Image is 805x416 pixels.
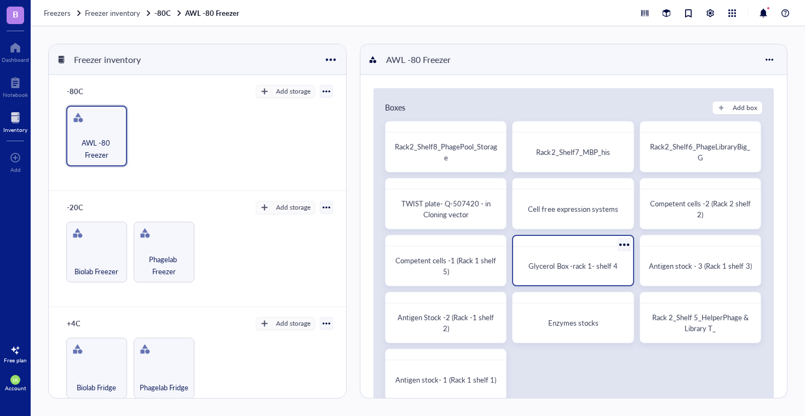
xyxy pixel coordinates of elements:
button: Add storage [256,317,315,330]
a: Notebook [3,74,28,98]
button: Add storage [256,85,315,98]
a: Inventory [3,109,27,133]
div: Add box [733,103,757,113]
span: IA [13,377,18,383]
div: Add storage [276,86,311,96]
div: Account [5,385,26,391]
span: Rack2_Shelf7_MBP_his [536,147,610,157]
span: Freezer inventory [85,8,140,18]
div: Freezer inventory [69,50,146,69]
div: AWL -80 Freezer [381,50,456,69]
span: Phagelab Freezer [139,253,189,278]
a: Freezer inventory [85,8,152,18]
a: Freezers [44,8,83,18]
span: Competent cells -1 (Rack 1 shelf 5) [395,255,498,276]
span: Antigen Stock -2 (Rack -1 shelf 2) [398,312,496,333]
div: Boxes [385,101,405,114]
a: Dashboard [2,39,29,63]
div: -80C [62,84,128,99]
div: -20C [62,200,128,215]
div: Add [10,166,21,173]
span: B [13,7,19,21]
div: Free plan [4,357,27,363]
div: Inventory [3,126,27,133]
span: Biolab Fridge [77,382,116,394]
span: Competent cells -2 (Rack 2 shelf 2) [650,198,752,219]
a: -80CAWL -80 Freezer [154,8,242,18]
span: AWL -80 Freezer [72,137,122,161]
span: Glycerol Box -rack 1- shelf 4 [528,261,617,271]
div: +4C [62,316,128,331]
span: Antigen stock- 1 (Rack 1 shelf 1) [395,374,496,385]
span: Phagelab Fridge [140,382,188,394]
div: Notebook [3,91,28,98]
span: Rack 2_Shelf 5_HelperPhage & Library T_ [652,312,750,333]
span: Freezers [44,8,71,18]
div: Add storage [276,203,311,212]
span: Biolab Freezer [74,265,118,278]
div: Dashboard [2,56,29,63]
span: TWIST plate- Q-507420 - in Cloning vector [401,198,492,219]
button: Add storage [256,201,315,214]
span: Rack2_Shelf6_PhageLibraryBig_G [650,141,750,163]
span: Antigen stock - 3 (Rack 1 shelf 3) [649,261,751,271]
span: Cell free expression systems [528,204,618,214]
div: Add storage [276,319,311,328]
span: Enzymes stocks [548,317,599,328]
span: Rack2_Shelf8_PhagePool_Storage [395,141,497,163]
button: Add box [712,101,762,114]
